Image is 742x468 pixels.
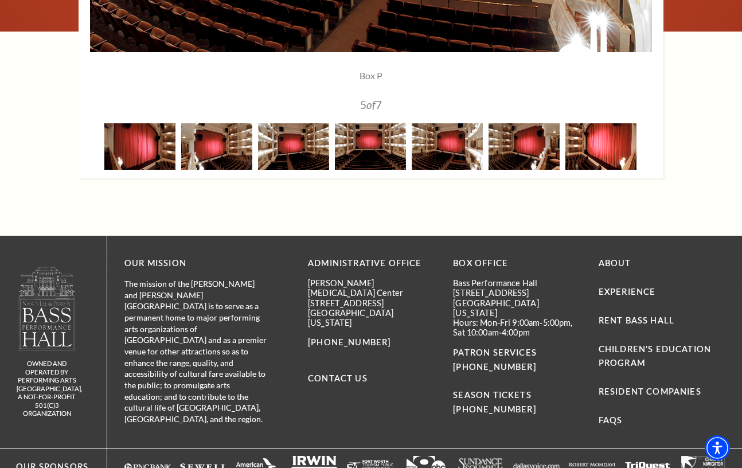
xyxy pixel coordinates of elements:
[599,258,631,268] a: About
[308,298,436,308] p: [STREET_ADDRESS]
[308,308,436,328] p: [GEOGRAPHIC_DATA][US_STATE]
[453,318,581,338] p: Hours: Mon-Fri 9:00am-5:00pm, Sat 10:00am-4:00pm
[335,123,406,170] img: A grand theater interior featuring a red curtain, multiple seating levels, and rows of empty seats.
[453,288,581,298] p: [STREET_ADDRESS]
[308,256,436,271] p: Administrative Office
[453,278,581,288] p: Bass Performance Hall
[258,123,329,170] img: A grand theater interior featuring a red curtain, multiple seating levels, and stage lighting.
[17,360,77,418] p: owned and operated by Performing Arts [GEOGRAPHIC_DATA], A NOT-FOR-PROFIT 501(C)3 ORGANIZATION
[104,123,175,170] img: A theater stage with a red curtain, showcasing an elegant interior and seating area.
[565,123,636,170] img: A theater interior featuring a red curtain, with rows of seats and balconies visible in the backg...
[150,99,592,110] p: 5 7
[308,336,436,350] p: [PHONE_NUMBER]
[453,346,581,375] p: PATRON SERVICES [PHONE_NUMBER]
[599,344,711,368] a: Children's Education Program
[599,387,701,396] a: Resident Companies
[18,266,76,350] img: owned and operated by Performing Arts Fort Worth, A NOT-FOR-PROFIT 501(C)3 ORGANIZATION
[124,256,268,271] p: OUR MISSION
[412,123,483,170] img: A grand theater interior featuring a red curtain, multiple seating levels, and elegant lighting.
[453,374,581,417] p: SEASON TICKETS [PHONE_NUMBER]
[308,373,368,383] a: Contact Us
[308,278,436,298] p: [PERSON_NAME][MEDICAL_DATA] Center
[181,123,252,170] img: A grand theater interior featuring a red curtain, multiple seating levels, and elegant lighting f...
[705,435,730,461] div: Accessibility Menu
[366,98,376,111] span: of
[599,415,623,425] a: FAQs
[489,123,560,170] img: A grand theater interior featuring a red curtain, multiple seating levels, and elegant lighting.
[599,287,656,297] a: Experience
[599,315,674,325] a: Rent Bass Hall
[124,278,268,425] p: The mission of the [PERSON_NAME] and [PERSON_NAME][GEOGRAPHIC_DATA] is to serve as a permanent ho...
[453,256,581,271] p: BOX OFFICE
[453,298,581,318] p: [GEOGRAPHIC_DATA][US_STATE]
